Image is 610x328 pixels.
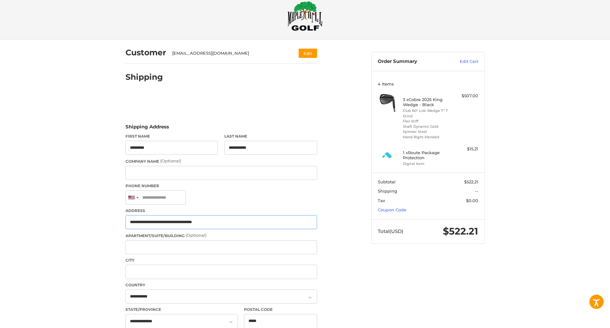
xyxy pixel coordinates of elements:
[378,188,397,194] span: Shipping
[403,108,451,119] li: Club 60° Lob Wedge 7° T Grind
[403,161,451,167] li: Digital Item
[125,133,218,139] label: First Name
[126,191,140,204] div: United States: +1
[299,49,317,58] button: Edit
[125,208,317,214] label: Address
[125,257,317,263] label: City
[378,228,403,234] span: Total (USD)
[186,233,207,238] small: (Optional)
[125,72,163,82] h2: Shipping
[403,124,451,134] li: Shaft Dynamic Gold Spinner Steel
[378,58,446,65] h3: Order Summary
[446,58,478,65] a: Edit Cart
[453,146,478,152] div: $15.21
[125,307,238,312] label: State/Province
[453,93,478,99] div: $507.00
[403,150,451,161] h4: 1 x Route Package Protection
[125,282,317,288] label: Country
[125,48,166,58] h2: Customer
[475,188,478,194] span: --
[403,119,451,124] li: Flex Stiff
[172,50,286,57] div: [EMAIL_ADDRESS][DOMAIN_NAME]
[125,123,169,133] legend: Shipping Address
[160,158,181,163] small: (Optional)
[378,198,385,203] span: Tax
[125,232,317,239] label: Apartment/Suite/Building
[443,225,478,237] span: $522.21
[378,207,406,212] a: Coupon Code
[244,307,317,312] label: Postal Code
[378,179,396,184] span: Subtotal
[125,183,317,189] label: Phone Number
[125,158,317,164] label: Company Name
[288,1,322,31] img: Maple Hill Golf
[403,97,451,107] h4: 3 x Cobra 2025 King Wedge - Black
[464,179,478,184] span: $522.21
[378,81,478,86] h3: 4 Items
[224,133,317,139] label: Last Name
[403,134,451,140] li: Hand Right-Handed
[466,198,478,203] span: $0.00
